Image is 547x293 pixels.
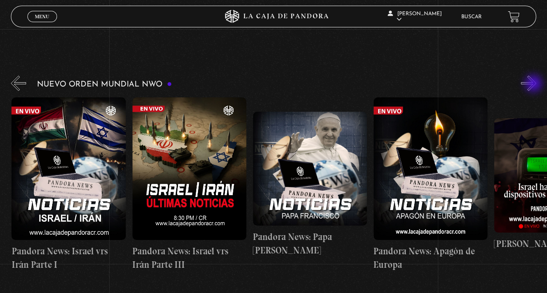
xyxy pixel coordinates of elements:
button: Next [521,76,536,91]
h4: Pandora News: Israel vrs Irán Parte III [132,244,246,272]
a: Pandora News: Apagón de Europa [373,97,487,272]
button: Previous [11,76,26,91]
a: Pandora News: Israel vrs Irán Parte I [11,97,125,272]
a: View your shopping cart [508,11,520,23]
span: Cerrar [32,21,53,27]
h4: Pandora News: Papa [PERSON_NAME] [253,230,367,257]
h4: Pandora News: Israel vrs Irán Parte I [11,244,125,272]
a: Pandora News: Papa [PERSON_NAME] [253,97,367,272]
a: Buscar [461,14,482,20]
a: Pandora News: Israel vrs Irán Parte III [132,97,246,272]
h4: Pandora News: Apagón de Europa [373,244,487,272]
span: Menu [35,14,49,19]
h3: Nuevo Orden Mundial NWO [37,80,172,89]
span: [PERSON_NAME] [387,11,441,22]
